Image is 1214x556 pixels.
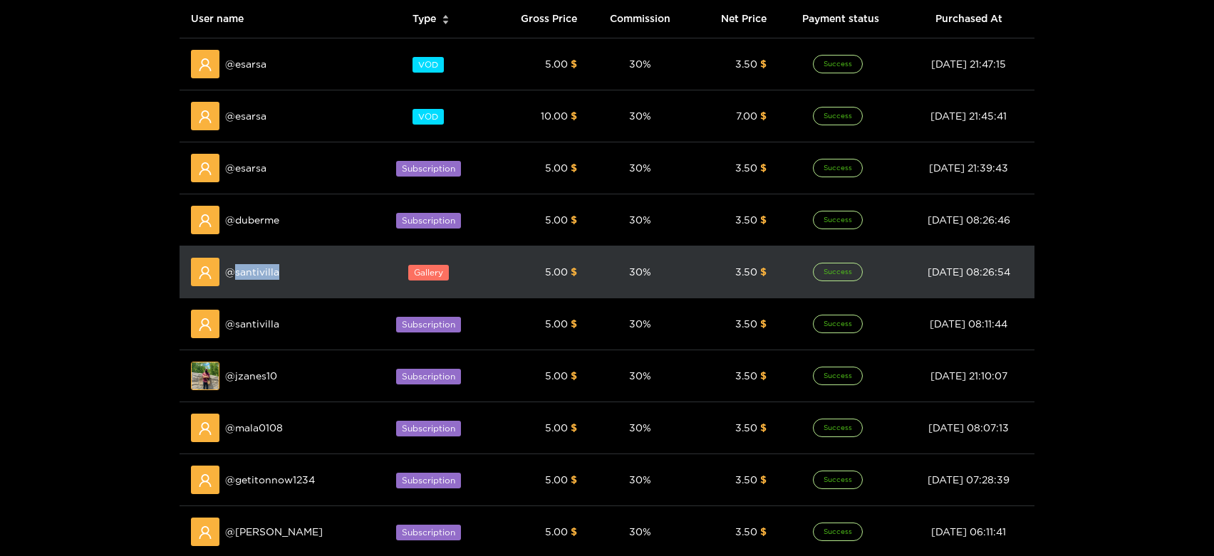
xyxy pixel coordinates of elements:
[760,370,767,381] span: $
[629,110,651,121] span: 30 %
[225,108,266,124] span: @ esarsa
[545,370,568,381] span: 5.00
[571,110,577,121] span: $
[813,471,863,489] span: Success
[396,369,461,384] span: Subscription
[931,526,1006,537] span: [DATE] 06:11:41
[545,422,568,433] span: 5.00
[760,58,767,69] span: $
[629,370,651,381] span: 30 %
[931,58,1006,69] span: [DATE] 21:47:15
[198,214,212,228] span: user
[736,110,757,121] span: 7.00
[813,367,863,385] span: Success
[442,13,450,21] span: caret-up
[225,368,277,384] span: @ jzanes10
[735,370,757,381] span: 3.50
[813,523,863,541] span: Success
[396,421,461,436] span: Subscription
[545,526,568,537] span: 5.00
[198,110,212,124] span: user
[928,474,1010,485] span: [DATE] 07:28:39
[198,318,212,332] span: user
[225,524,323,540] span: @ [PERSON_NAME]
[545,266,568,277] span: 5.00
[413,57,444,73] span: VOD
[571,474,577,485] span: $
[629,266,651,277] span: 30 %
[225,212,279,228] span: @ duberme
[760,214,767,225] span: $
[396,317,461,332] span: Subscription
[928,214,1010,225] span: [DATE] 08:26:46
[413,11,436,26] span: Type
[930,110,1007,121] span: [DATE] 21:45:41
[396,525,461,540] span: Subscription
[545,58,568,69] span: 5.00
[545,318,568,329] span: 5.00
[396,473,461,488] span: Subscription
[571,370,577,381] span: $
[760,110,767,121] span: $
[629,162,651,173] span: 30 %
[735,526,757,537] span: 3.50
[541,110,568,121] span: 10.00
[813,159,863,177] span: Success
[198,266,212,280] span: user
[225,160,266,176] span: @ esarsa
[225,56,266,72] span: @ esarsa
[408,265,449,280] span: Gallery
[735,214,757,225] span: 3.50
[571,214,577,225] span: $
[198,421,212,436] span: user
[629,526,651,537] span: 30 %
[396,213,461,229] span: Subscription
[928,422,1009,433] span: [DATE] 08:07:13
[629,422,651,433] span: 30 %
[545,214,568,225] span: 5.00
[545,162,568,173] span: 5.00
[813,211,863,229] span: Success
[442,19,450,26] span: caret-down
[396,161,461,177] span: Subscription
[735,422,757,433] span: 3.50
[735,58,757,69] span: 3.50
[735,318,757,329] span: 3.50
[571,162,577,173] span: $
[929,162,1008,173] span: [DATE] 21:39:43
[735,474,757,485] span: 3.50
[198,162,212,176] span: user
[545,474,568,485] span: 5.00
[760,318,767,329] span: $
[413,109,444,125] span: VOD
[225,316,279,332] span: @ santivilla
[760,162,767,173] span: $
[225,472,315,488] span: @ getitonnow1234
[760,422,767,433] span: $
[198,473,212,488] span: user
[571,266,577,277] span: $
[760,526,767,537] span: $
[198,58,212,72] span: user
[225,264,279,280] span: @ santivilla
[813,55,863,73] span: Success
[760,266,767,277] span: $
[198,525,212,540] span: user
[928,266,1010,277] span: [DATE] 08:26:54
[629,474,651,485] span: 30 %
[571,318,577,329] span: $
[735,162,757,173] span: 3.50
[225,420,283,436] span: @ mala0108
[735,266,757,277] span: 3.50
[629,318,651,329] span: 30 %
[629,58,651,69] span: 30 %
[571,422,577,433] span: $
[813,263,863,281] span: Success
[629,214,651,225] span: 30 %
[571,526,577,537] span: $
[930,370,1007,381] span: [DATE] 21:10:07
[760,474,767,485] span: $
[930,318,1007,329] span: [DATE] 08:11:44
[813,419,863,437] span: Success
[571,58,577,69] span: $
